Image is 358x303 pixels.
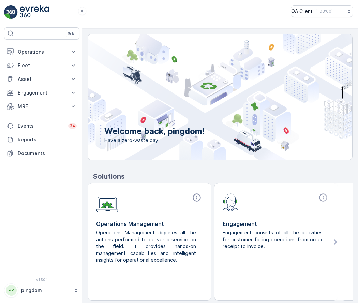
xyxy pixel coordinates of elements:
p: ⌘B [68,31,75,36]
a: Documents [4,146,79,160]
p: Engagement consists of all the activities for customer facing operations from order receipt to in... [223,229,324,250]
a: Reports [4,133,79,146]
p: pingdom [21,287,70,294]
p: Fleet [18,62,66,69]
p: Operations Management digitises all the actions performed to deliver a service on the field. It p... [96,229,197,263]
img: module-icon [223,193,239,212]
p: QA Client [291,8,313,15]
button: Engagement [4,86,79,100]
p: Engagement [18,89,66,96]
p: Operations [18,48,66,55]
button: MRF [4,100,79,113]
p: Documents [18,150,77,157]
button: QA Client(+03:00) [291,5,353,17]
p: 34 [70,123,75,129]
p: Asset [18,76,66,83]
p: Solutions [93,171,353,182]
p: Operations Management [96,220,203,228]
button: PPpingdom [4,283,79,298]
div: PP [6,285,17,296]
button: Operations [4,45,79,59]
p: Welcome back, pingdom! [104,126,205,137]
p: Reports [18,136,77,143]
p: Events [18,122,64,129]
p: Engagement [223,220,329,228]
img: logo [4,5,18,19]
button: Asset [4,72,79,86]
a: Events34 [4,119,79,133]
span: v 1.50.1 [4,278,79,282]
img: city illustration [57,34,352,160]
img: module-icon [96,193,118,212]
button: Fleet [4,59,79,72]
p: MRF [18,103,66,110]
span: Have a zero-waste day [104,137,205,144]
img: logo_light-DOdMpM7g.png [20,5,49,19]
p: ( +03:00 ) [315,9,333,14]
